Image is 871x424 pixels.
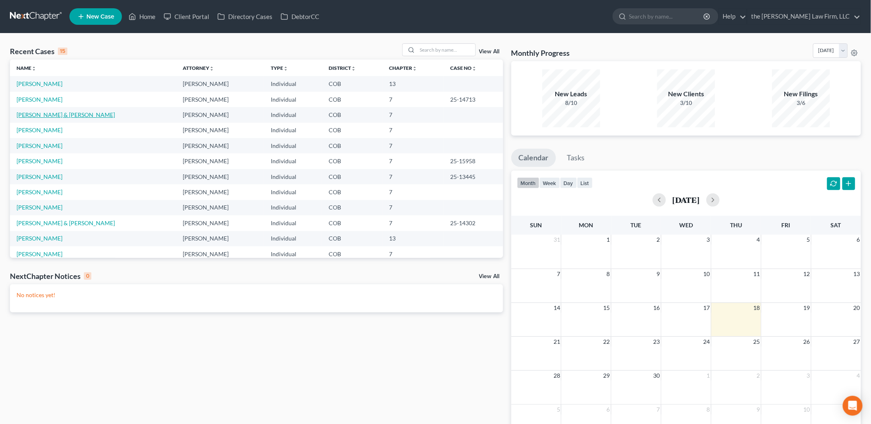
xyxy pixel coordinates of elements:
div: 0 [84,272,91,280]
span: 20 [853,303,861,313]
button: week [539,177,560,188]
td: 7 [382,215,444,231]
td: 7 [382,169,444,184]
td: 13 [382,76,444,91]
span: New Case [86,14,114,20]
a: Case Nounfold_more [451,65,477,71]
span: Sat [831,222,841,229]
h2: [DATE] [673,195,700,204]
span: 12 [803,269,811,279]
span: 30 [653,371,661,381]
a: Typeunfold_more [271,65,288,71]
a: Attorneyunfold_more [183,65,214,71]
td: Individual [264,76,322,91]
button: day [560,177,577,188]
td: 7 [382,184,444,200]
a: [PERSON_NAME] [17,250,62,257]
td: 25-15958 [444,153,503,169]
td: COB [322,184,382,200]
span: 6 [606,405,611,414]
h3: Monthly Progress [511,48,570,58]
a: [PERSON_NAME] [17,188,62,195]
td: 7 [382,123,444,138]
td: COB [322,169,382,184]
a: Districtunfold_more [329,65,356,71]
a: Calendar [511,149,556,167]
span: 10 [703,269,711,279]
button: list [577,177,593,188]
div: New Leads [542,89,600,99]
div: New Filings [772,89,830,99]
td: 7 [382,107,444,122]
td: [PERSON_NAME] [176,138,264,153]
td: Individual [264,231,322,246]
a: Nameunfold_more [17,65,36,71]
td: [PERSON_NAME] [176,107,264,122]
td: Individual [264,184,322,200]
a: [PERSON_NAME] [17,126,62,133]
a: Tasks [560,149,592,167]
span: 28 [553,371,561,381]
a: [PERSON_NAME] & [PERSON_NAME] [17,111,115,118]
span: 16 [653,303,661,313]
span: 1 [606,235,611,245]
td: COB [322,246,382,262]
td: 7 [382,92,444,107]
a: [PERSON_NAME] [17,173,62,180]
div: Recent Cases [10,46,67,56]
span: 19 [803,303,811,313]
td: COB [322,92,382,107]
td: 7 [382,200,444,215]
td: 13 [382,231,444,246]
td: COB [322,107,382,122]
span: 13 [853,269,861,279]
td: [PERSON_NAME] [176,92,264,107]
span: Mon [579,222,594,229]
span: 4 [756,235,761,245]
span: Wed [679,222,693,229]
span: 1 [706,371,711,381]
span: 8 [606,269,611,279]
td: Individual [264,123,322,138]
td: [PERSON_NAME] [176,246,264,262]
button: month [517,177,539,188]
span: 8 [706,405,711,414]
span: 27 [853,337,861,347]
i: unfold_more [283,66,288,71]
a: Home [124,9,160,24]
span: 24 [703,337,711,347]
div: New Clients [657,89,715,99]
span: 31 [553,235,561,245]
td: Individual [264,138,322,153]
span: 17 [703,303,711,313]
input: Search by name... [418,44,475,56]
span: 5 [806,235,811,245]
td: [PERSON_NAME] [176,76,264,91]
td: COB [322,200,382,215]
td: COB [322,123,382,138]
td: [PERSON_NAME] [176,123,264,138]
a: View All [479,49,500,55]
span: 2 [756,371,761,381]
td: 25-14713 [444,92,503,107]
td: Individual [264,200,322,215]
td: COB [322,76,382,91]
td: [PERSON_NAME] [176,153,264,169]
span: 11 [753,269,761,279]
span: 3 [706,235,711,245]
i: unfold_more [351,66,356,71]
td: [PERSON_NAME] [176,215,264,231]
a: Client Portal [160,9,213,24]
td: [PERSON_NAME] [176,169,264,184]
div: Open Intercom Messenger [843,396,863,416]
span: Sun [530,222,542,229]
td: [PERSON_NAME] [176,231,264,246]
a: Chapterunfold_more [389,65,417,71]
a: [PERSON_NAME] [17,204,62,211]
input: Search by name... [629,9,705,24]
td: [PERSON_NAME] [176,184,264,200]
td: Individual [264,169,322,184]
a: [PERSON_NAME] [17,96,62,103]
a: [PERSON_NAME] [17,80,62,87]
span: 29 [603,371,611,381]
